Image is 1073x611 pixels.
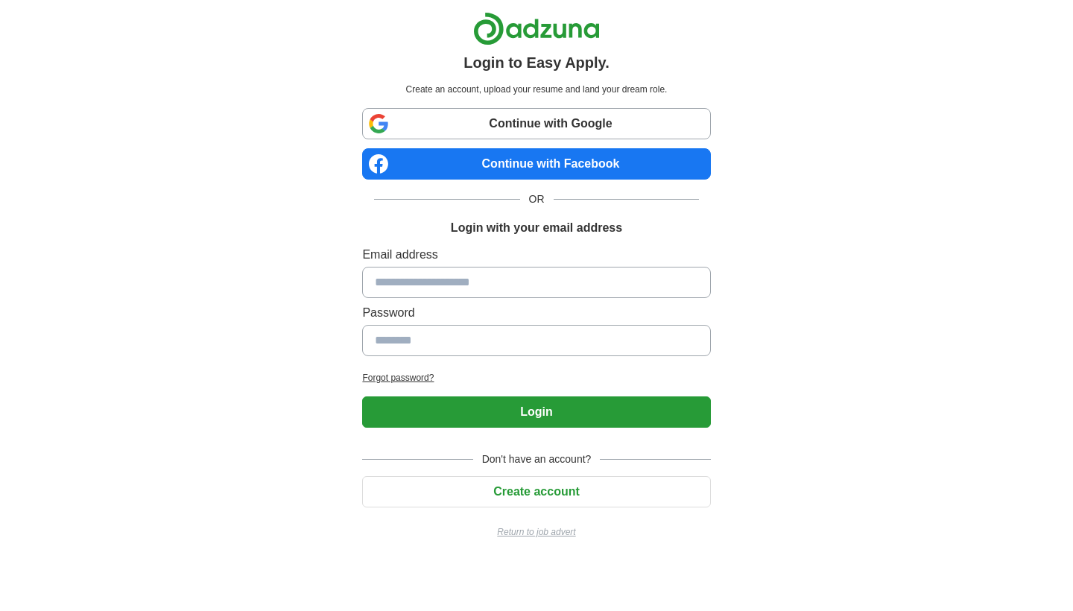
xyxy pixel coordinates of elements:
[362,476,710,507] button: Create account
[365,83,707,96] p: Create an account, upload your resume and land your dream role.
[362,246,710,264] label: Email address
[362,485,710,498] a: Create account
[362,148,710,180] a: Continue with Facebook
[362,396,710,428] button: Login
[463,51,610,74] h1: Login to Easy Apply.
[520,191,554,207] span: OR
[362,525,710,539] a: Return to job advert
[473,12,600,45] img: Adzuna logo
[473,452,601,467] span: Don't have an account?
[362,304,710,322] label: Password
[362,371,710,384] a: Forgot password?
[451,219,622,237] h1: Login with your email address
[362,108,710,139] a: Continue with Google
